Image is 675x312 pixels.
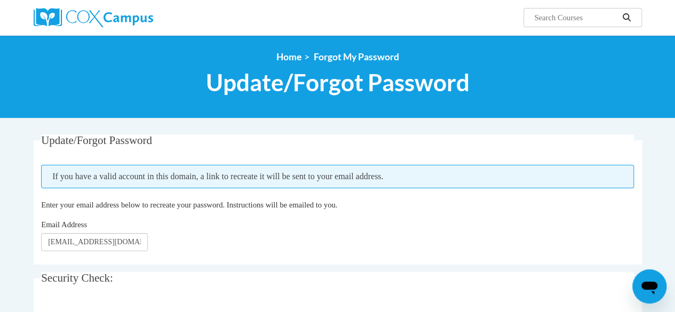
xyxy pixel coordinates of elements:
[34,8,226,27] a: Cox Campus
[632,269,666,303] iframe: Button to launch messaging window
[206,68,470,97] span: Update/Forgot Password
[41,220,87,229] span: Email Address
[34,8,153,27] img: Cox Campus
[314,51,399,62] span: Forgot My Password
[618,11,634,24] button: Search
[41,271,113,284] span: Security Check:
[276,51,301,62] a: Home
[41,165,634,188] span: If you have a valid account in this domain, a link to recreate it will be sent to your email addr...
[41,134,152,147] span: Update/Forgot Password
[41,201,337,209] span: Enter your email address below to recreate your password. Instructions will be emailed to you.
[533,11,618,24] input: Search Courses
[41,233,148,251] input: Email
